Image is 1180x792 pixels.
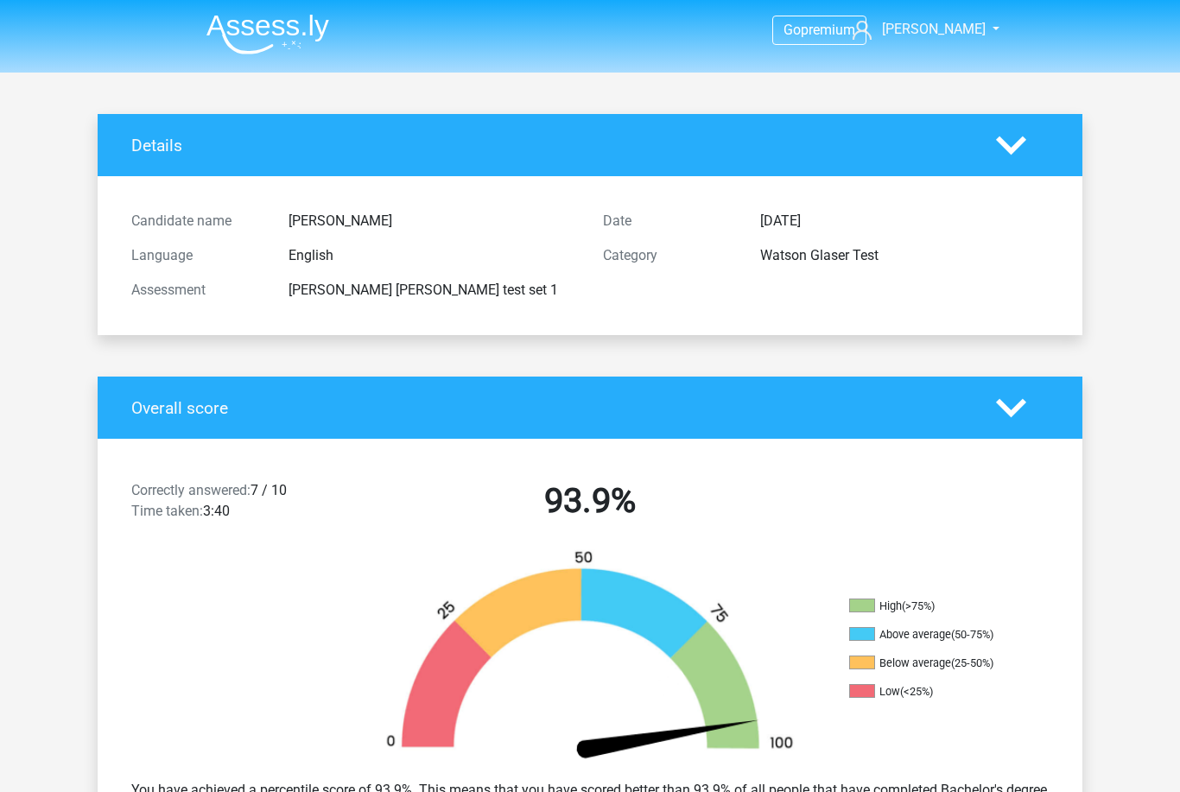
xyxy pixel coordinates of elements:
div: [PERSON_NAME] [PERSON_NAME] test set 1 [276,280,590,301]
span: Time taken: [131,503,203,519]
h2: 93.9% [367,480,813,522]
li: Low [849,684,1022,700]
span: Correctly answered: [131,482,251,498]
div: (25-50%) [951,656,993,669]
div: Assessment [118,280,276,301]
div: Date [590,211,747,231]
h4: Details [131,136,970,155]
li: Below average [849,656,1022,671]
h4: Overall score [131,398,970,418]
div: (>75%) [902,599,935,612]
div: Category [590,245,747,266]
div: English [276,245,590,266]
img: 94.ba056ea0e80c.png [357,549,823,766]
div: Candidate name [118,211,276,231]
span: Go [783,22,801,38]
div: (<25%) [900,685,933,698]
div: Watson Glaser Test [747,245,1062,266]
li: High [849,599,1022,614]
li: Above average [849,627,1022,643]
span: premium [801,22,855,38]
img: Assessly [206,14,329,54]
div: [DATE] [747,211,1062,231]
span: [PERSON_NAME] [882,21,986,37]
div: [PERSON_NAME] [276,211,590,231]
a: Gopremium [773,18,866,41]
div: Language [118,245,276,266]
div: (50-75%) [951,628,993,641]
div: 7 / 10 3:40 [118,480,354,529]
a: [PERSON_NAME] [846,19,987,40]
